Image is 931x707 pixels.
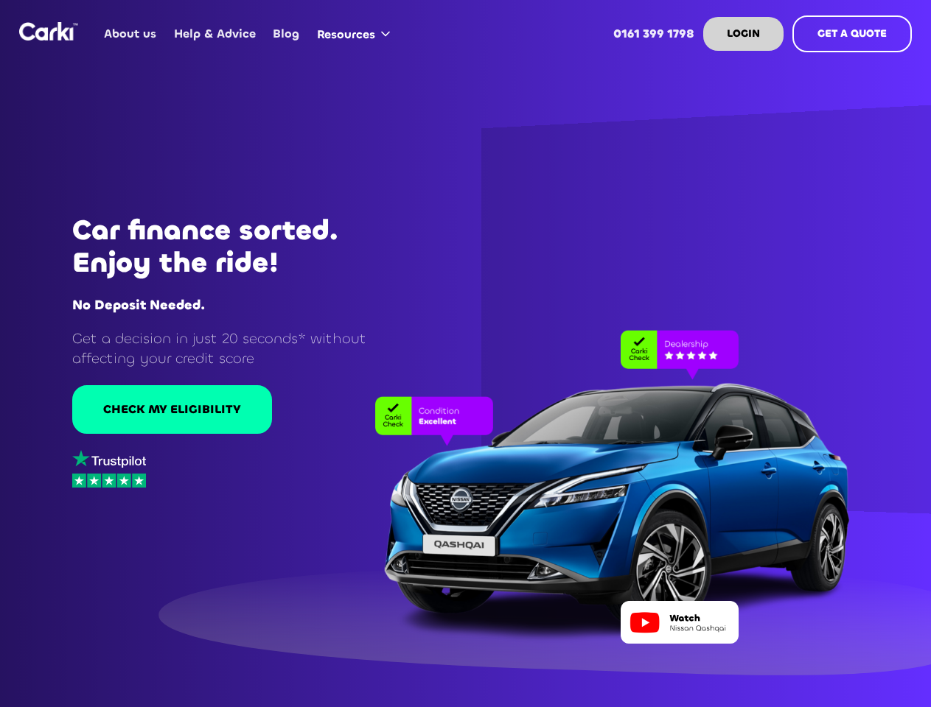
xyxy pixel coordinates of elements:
strong: No Deposit Needed. [72,296,205,314]
div: Resources [317,27,375,43]
h1: Car finance sorted. Enjoy the ride! [72,214,402,279]
p: Get a decision in just 20 seconds* without affecting your credit score [72,328,402,369]
strong: 0161 399 1798 [613,26,694,41]
img: stars [72,474,146,488]
img: Logo [19,22,78,41]
a: CHECK MY ELIGIBILITY [72,385,272,434]
a: LOGIN [703,17,784,51]
strong: GET A QUOTE [817,27,887,41]
a: 0161 399 1798 [605,5,703,63]
img: trustpilot [72,450,146,468]
a: GET A QUOTE [792,15,912,52]
strong: LOGIN [727,27,760,41]
div: CHECK MY ELIGIBILITY [103,401,241,418]
a: About us [96,5,165,63]
a: home [19,22,78,41]
a: Help & Advice [165,5,264,63]
a: Blog [265,5,308,63]
div: Resources [308,6,405,62]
